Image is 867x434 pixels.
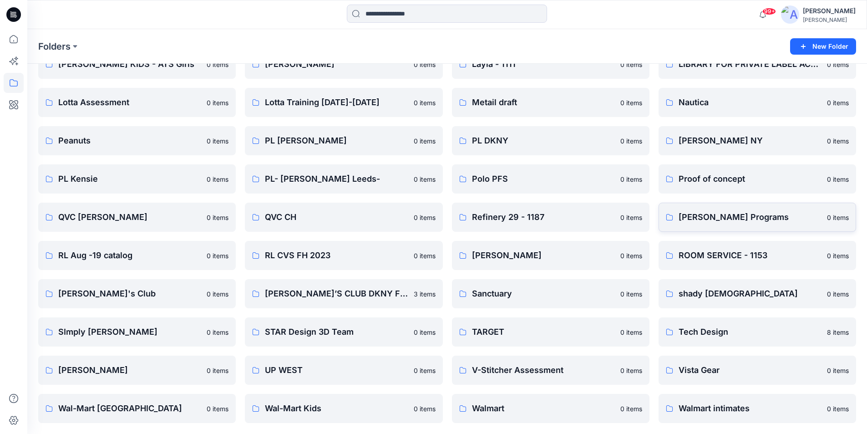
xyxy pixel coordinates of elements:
p: RL Aug -19 catalog [58,249,201,262]
p: 0 items [207,213,228,222]
p: 0 items [827,404,849,414]
p: 8 items [827,327,849,337]
p: 0 items [207,251,228,260]
p: UP WEST [265,364,408,377]
div: [PERSON_NAME] [803,5,856,16]
p: 0 items [827,251,849,260]
p: Sanctuary [472,287,615,300]
a: Nautica0 items [659,88,856,117]
p: 0 items [414,213,436,222]
p: 0 items [207,289,228,299]
a: [PERSON_NAME] NY0 items [659,126,856,155]
a: Wal-Mart [GEOGRAPHIC_DATA]0 items [38,394,236,423]
a: QVC [PERSON_NAME]0 items [38,203,236,232]
p: 0 items [207,174,228,184]
p: [PERSON_NAME] [58,364,201,377]
p: 0 items [620,289,642,299]
a: [PERSON_NAME]'s Club0 items [38,279,236,308]
p: [PERSON_NAME]'s Club [58,287,201,300]
a: Wal-Mart Kids0 items [245,394,442,423]
a: Sanctuary0 items [452,279,649,308]
p: 0 items [414,174,436,184]
a: shady [DEMOGRAPHIC_DATA]0 items [659,279,856,308]
p: 0 items [620,251,642,260]
p: Lotta Assessment [58,96,201,109]
a: Layla - 11110 items [452,50,649,79]
a: Vista Gear0 items [659,356,856,385]
a: [PERSON_NAME] Programs0 items [659,203,856,232]
p: shady [DEMOGRAPHIC_DATA] [679,287,821,300]
a: [PERSON_NAME]0 items [245,50,442,79]
a: RL CVS FH 20230 items [245,241,442,270]
p: Layla - 1111 [472,58,615,71]
p: 0 items [207,327,228,337]
p: 0 items [414,251,436,260]
p: PL Kensie [58,173,201,185]
p: TARGET [472,326,615,338]
p: 0 items [827,366,849,375]
a: TARGET0 items [452,317,649,347]
a: Peanuts0 items [38,126,236,155]
p: 0 items [620,213,642,222]
p: 0 items [827,289,849,299]
p: Metail draft [472,96,615,109]
p: Polo PFS [472,173,615,185]
p: 0 items [620,98,642,107]
p: 0 items [620,60,642,69]
p: Nautica [679,96,821,109]
a: PL Kensie0 items [38,164,236,194]
p: 0 items [620,366,642,375]
a: Folders [38,40,71,53]
a: ROOM SERVICE - 11530 items [659,241,856,270]
p: 0 items [414,404,436,414]
p: Walmart intimates [679,402,821,415]
img: avatar [781,5,799,24]
p: Tech Design [679,326,821,338]
div: [PERSON_NAME] [803,16,856,23]
p: PL [PERSON_NAME] [265,134,408,147]
p: PL- [PERSON_NAME] Leeds- [265,173,408,185]
a: Polo PFS0 items [452,164,649,194]
p: 0 items [620,136,642,146]
p: 0 items [827,60,849,69]
a: SImply [PERSON_NAME]0 items [38,317,236,347]
p: 0 items [207,60,228,69]
a: V-Stitcher Assessment0 items [452,356,649,385]
p: Walmart [472,402,615,415]
p: 0 items [414,60,436,69]
span: 99+ [762,8,776,15]
p: Refinery 29 - 1187 [472,211,615,224]
p: PL DKNY [472,134,615,147]
p: QVC CH [265,211,408,224]
p: QVC [PERSON_NAME] [58,211,201,224]
a: Walmart0 items [452,394,649,423]
p: Peanuts [58,134,201,147]
p: 0 items [414,98,436,107]
a: PL- [PERSON_NAME] Leeds-0 items [245,164,442,194]
p: Vista Gear [679,364,821,377]
p: 3 items [414,289,436,299]
p: 0 items [207,136,228,146]
p: 0 items [827,213,849,222]
a: Lotta Assessment0 items [38,88,236,117]
p: Wal-Mart Kids [265,402,408,415]
a: [PERSON_NAME]0 items [452,241,649,270]
p: V-Stitcher Assessment [472,364,615,377]
p: 0 items [827,174,849,184]
a: UP WEST0 items [245,356,442,385]
a: LIBRARY FOR PRIVATE LABEL ACCOUNTS0 items [659,50,856,79]
p: SImply [PERSON_NAME] [58,326,201,338]
a: QVC CH0 items [245,203,442,232]
p: 0 items [414,136,436,146]
p: [PERSON_NAME] [265,58,408,71]
p: LIBRARY FOR PRIVATE LABEL ACCOUNTS [679,58,821,71]
p: 0 items [620,174,642,184]
p: 0 items [207,98,228,107]
p: RL CVS FH 2023 [265,249,408,262]
a: PL DKNY0 items [452,126,649,155]
a: Proof of concept0 items [659,164,856,194]
p: 0 items [207,404,228,414]
a: [PERSON_NAME] KIDS - ATS Girls0 items [38,50,236,79]
p: 0 items [414,366,436,375]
